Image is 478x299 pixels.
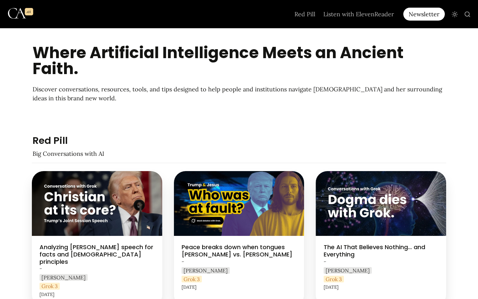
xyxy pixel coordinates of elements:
p: Big Conversations with AI [32,148,446,160]
img: Logo [8,2,33,25]
div: Newsletter [403,8,445,21]
h1: Where Artificial Intelligence Meets an Ancient Faith. [32,44,446,77]
h2: Red Pill [32,134,446,148]
p: Discover conversations, resources, tools, and tips designed to help people and institutions navig... [32,84,446,104]
a: Newsletter [403,8,447,21]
